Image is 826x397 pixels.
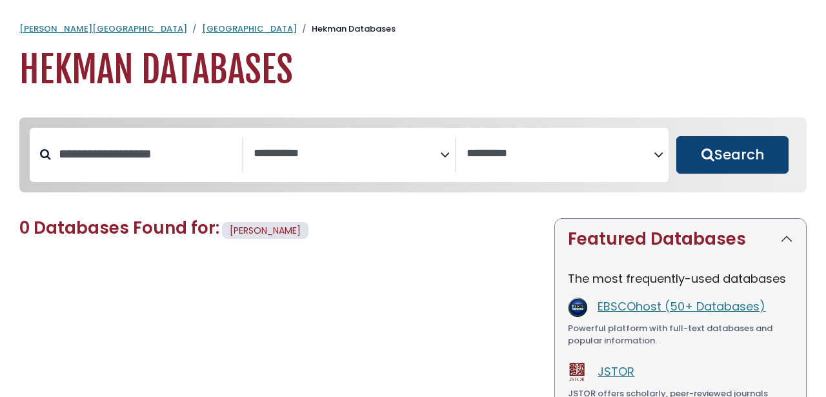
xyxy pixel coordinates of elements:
[676,136,789,174] button: Submit for Search Results
[202,23,297,35] a: [GEOGRAPHIC_DATA]
[19,48,807,92] h1: Hekman Databases
[598,363,634,380] a: JSTOR
[230,224,301,237] span: [PERSON_NAME]
[19,216,219,239] span: 0 Databases Found for:
[254,147,441,161] textarea: Search
[51,143,242,165] input: Search database by title or keyword
[19,23,187,35] a: [PERSON_NAME][GEOGRAPHIC_DATA]
[568,322,793,347] div: Powerful platform with full-text databases and popular information.
[19,117,807,192] nav: Search filters
[568,270,793,287] p: The most frequently-used databases
[598,298,765,314] a: EBSCOhost (50+ Databases)
[19,23,807,36] nav: breadcrumb
[467,147,654,161] textarea: Search
[555,219,806,260] button: Featured Databases
[297,23,396,36] li: Hekman Databases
